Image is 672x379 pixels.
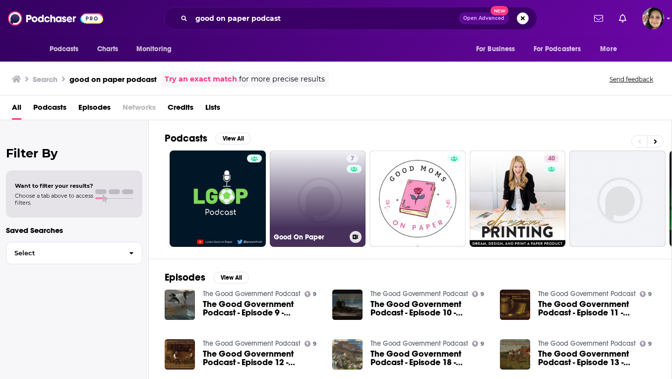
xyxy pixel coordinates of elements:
[205,99,220,120] a: Lists
[191,10,459,26] input: Search podcasts, credits, & more...
[347,154,358,162] a: 7
[642,7,664,29] span: Logged in as shelbyjanner
[593,40,629,59] button: open menu
[640,341,652,347] a: 9
[215,133,251,145] button: View All
[370,339,468,348] a: The Good Government Podcast
[370,290,468,298] a: The Good Government Podcast
[50,42,79,56] span: Podcasts
[472,291,485,297] a: 9
[165,271,249,284] a: EpisodesView All
[469,40,528,59] button: open menu
[136,42,172,56] span: Monitoring
[648,292,652,297] span: 9
[472,341,485,347] a: 9
[538,290,636,298] a: The Good Government Podcast
[500,339,530,370] img: The Good Government Podcast - Episode 13 - Federalist Paper 10
[538,339,636,348] a: The Good Government Podcast
[476,42,515,56] span: For Business
[203,339,301,348] a: The Good Government Podcast
[6,146,142,160] h2: Filter By
[642,7,664,29] button: Show profile menu
[15,192,93,206] span: Choose a tab above to access filters.
[15,182,93,189] span: Want to filter your results?
[129,40,184,59] button: open menu
[213,272,249,284] button: View All
[165,74,237,85] a: Try an exact match
[459,12,509,24] button: Open AdvancedNew
[122,99,156,120] span: Networks
[43,40,92,59] button: open menu
[203,300,320,317] a: The Good Government Podcast - Episode 9 - Federalist Paper 7
[332,339,363,370] img: The Good Government Podcast - Episode 18 - Federalist Paper 15
[463,16,504,21] span: Open Advanced
[615,10,630,27] a: Show notifications dropdown
[600,42,617,56] span: More
[590,10,607,27] a: Show notifications dropdown
[544,154,559,162] a: 40
[164,7,537,30] div: Search podcasts, credits, & more...
[270,151,366,247] a: 7Good On Paper
[305,291,317,297] a: 9
[548,154,555,164] span: 40
[6,226,142,235] p: Saved Searches
[313,292,316,297] span: 9
[642,7,664,29] img: User Profile
[481,342,484,346] span: 9
[97,42,119,56] span: Charts
[78,99,111,120] a: Episodes
[527,40,596,59] button: open menu
[8,9,103,28] img: Podchaser - Follow, Share and Rate Podcasts
[305,341,317,347] a: 9
[640,291,652,297] a: 9
[538,350,656,367] a: The Good Government Podcast - Episode 13 - Federalist Paper 10
[33,75,58,84] h3: Search
[165,132,251,145] a: PodcastsView All
[91,40,124,59] a: Charts
[370,300,488,317] a: The Good Government Podcast - Episode 10 - Federalist Paper 8
[351,154,354,164] span: 7
[203,350,320,367] a: The Good Government Podcast - Episode 12 - Federalist Paper 10
[481,292,484,297] span: 9
[500,290,530,320] img: The Good Government Podcast - Episode 11 - Federalist Paper 9
[490,6,508,15] span: New
[6,250,121,256] span: Select
[648,342,652,346] span: 9
[165,271,205,284] h2: Episodes
[165,132,207,145] h2: Podcasts
[165,290,195,320] img: The Good Government Podcast - Episode 9 - Federalist Paper 7
[69,75,157,84] h3: good on paper podcast
[33,99,66,120] a: Podcasts
[534,42,581,56] span: For Podcasters
[274,233,346,241] h3: Good On Paper
[332,290,363,320] img: The Good Government Podcast - Episode 10 - Federalist Paper 8
[203,290,301,298] a: The Good Government Podcast
[470,151,566,247] a: 40
[538,300,656,317] a: The Good Government Podcast - Episode 11 - Federalist Paper 9
[168,99,193,120] a: Credits
[239,74,325,85] span: for more precise results
[12,99,21,120] a: All
[165,339,195,370] img: The Good Government Podcast - Episode 12 - Federalist Paper 10
[313,342,316,346] span: 9
[607,75,656,83] button: Send feedback
[6,242,142,264] button: Select
[370,350,488,367] a: The Good Government Podcast - Episode 18 - Federalist Paper 15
